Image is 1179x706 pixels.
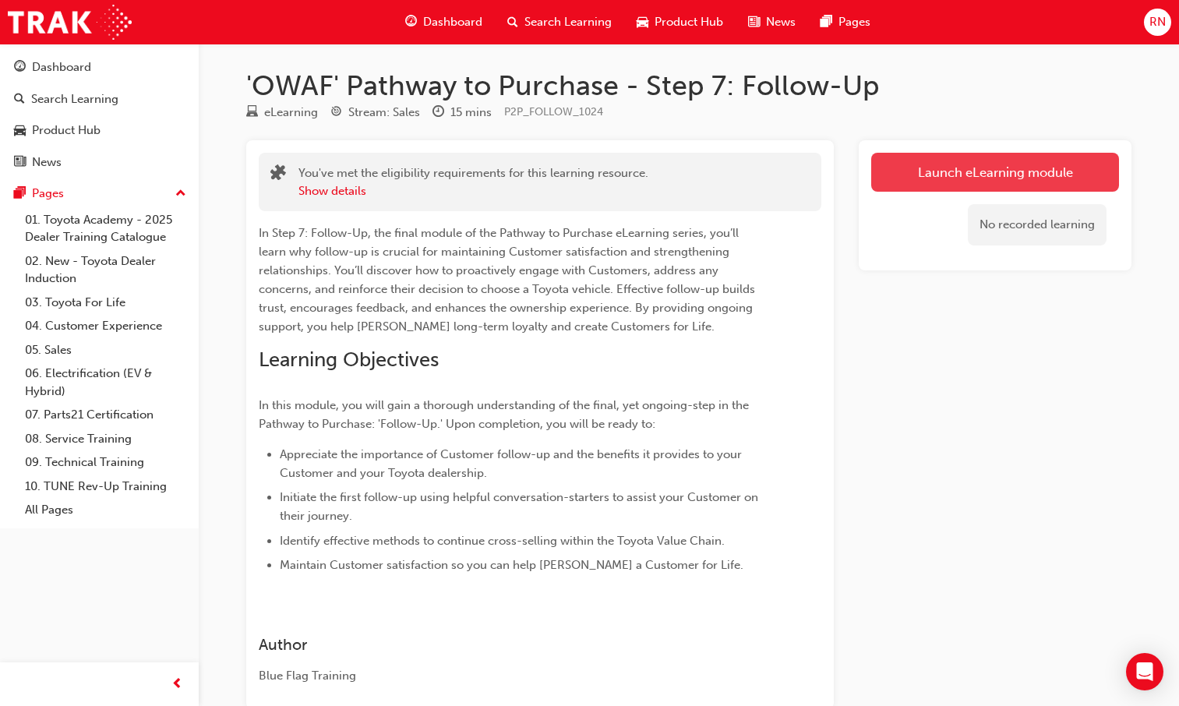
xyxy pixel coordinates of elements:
[280,490,761,523] span: Initiate the first follow-up using helpful conversation-starters to assist your Customer on their...
[524,13,612,31] span: Search Learning
[246,106,258,120] span: learningResourceType_ELEARNING-icon
[259,226,758,334] span: In Step 7: Follow-Up, the final module of the Pathway to Purchase eLearning series, you’ll learn ...
[1144,9,1171,36] button: RN
[19,249,192,291] a: 02. New - Toyota Dealer Induction
[450,104,492,122] div: 15 mins
[19,498,192,522] a: All Pages
[259,636,765,654] h3: Author
[14,61,26,75] span: guage-icon
[19,362,192,403] a: 06. Electrification (EV & Hybrid)
[14,93,25,107] span: search-icon
[6,116,192,145] a: Product Hub
[32,58,91,76] div: Dashboard
[507,12,518,32] span: search-icon
[14,187,26,201] span: pages-icon
[330,106,342,120] span: target-icon
[259,667,765,685] div: Blue Flag Training
[423,13,482,31] span: Dashboard
[393,6,495,38] a: guage-iconDashboard
[821,12,832,32] span: pages-icon
[736,6,808,38] a: news-iconNews
[6,85,192,114] a: Search Learning
[748,12,760,32] span: news-icon
[270,166,286,184] span: puzzle-icon
[19,208,192,249] a: 01. Toyota Academy - 2025 Dealer Training Catalogue
[32,154,62,171] div: News
[1149,13,1166,31] span: RN
[6,50,192,179] button: DashboardSearch LearningProduct HubNews
[14,124,26,138] span: car-icon
[19,338,192,362] a: 05. Sales
[6,148,192,177] a: News
[766,13,796,31] span: News
[19,427,192,451] a: 08. Service Training
[246,103,318,122] div: Type
[175,184,186,204] span: up-icon
[495,6,624,38] a: search-iconSearch Learning
[259,398,752,431] span: In this module, you will gain a thorough understanding of the final, yet ongoing-step in the Path...
[280,534,725,548] span: Identify effective methods to continue cross-selling within the Toyota Value Chain.
[624,6,736,38] a: car-iconProduct Hub
[330,103,420,122] div: Stream
[31,90,118,108] div: Search Learning
[280,447,745,480] span: Appreciate the importance of Customer follow-up and the benefits it provides to your Customer and...
[1126,653,1163,690] div: Open Intercom Messenger
[637,12,648,32] span: car-icon
[298,164,648,199] div: You've met the eligibility requirements for this learning resource.
[32,185,64,203] div: Pages
[6,53,192,82] a: Dashboard
[6,179,192,208] button: Pages
[19,291,192,315] a: 03. Toyota For Life
[19,314,192,338] a: 04. Customer Experience
[348,104,420,122] div: Stream: Sales
[19,450,192,475] a: 09. Technical Training
[504,105,603,118] span: Learning resource code
[19,475,192,499] a: 10. TUNE Rev-Up Training
[8,5,132,40] img: Trak
[259,348,439,372] span: Learning Objectives
[838,13,870,31] span: Pages
[298,182,366,200] button: Show details
[432,106,444,120] span: clock-icon
[280,558,743,572] span: Maintain Customer satisfaction so you can help [PERSON_NAME] a Customer for Life.
[32,122,101,139] div: Product Hub
[655,13,723,31] span: Product Hub
[246,69,1131,103] h1: 'OWAF' Pathway to Purchase - Step 7: Follow-Up
[171,675,183,694] span: prev-icon
[968,204,1107,245] div: No recorded learning
[405,12,417,32] span: guage-icon
[432,103,492,122] div: Duration
[808,6,883,38] a: pages-iconPages
[264,104,318,122] div: eLearning
[19,403,192,427] a: 07. Parts21 Certification
[14,156,26,170] span: news-icon
[871,153,1119,192] a: Launch eLearning module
